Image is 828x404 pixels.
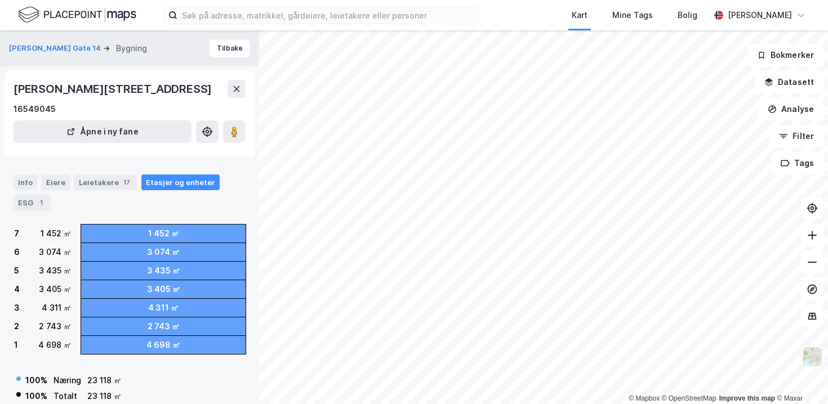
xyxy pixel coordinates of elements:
[87,389,122,403] div: 23 118 ㎡
[148,320,180,333] div: 2 743 ㎡
[14,80,214,98] div: [PERSON_NAME][STREET_ADDRESS]
[14,102,56,116] div: 16549045
[121,177,132,188] div: 17
[38,338,72,352] div: 4 698 ㎡
[25,374,47,387] div: 100 %
[14,120,192,143] button: Åpne i ny fane
[14,245,20,259] div: 6
[146,177,215,187] div: Etasjer og enheter
[14,264,19,277] div: 5
[39,245,72,259] div: 3 074 ㎡
[146,338,180,352] div: 4 698 ㎡
[74,174,137,190] div: Leietakere
[747,44,823,66] button: Bokmerker
[25,389,47,403] div: 100 %
[572,8,587,22] div: Kart
[14,320,19,333] div: 2
[147,264,180,277] div: 3 435 ㎡
[116,42,147,55] div: Bygning
[678,8,697,22] div: Bolig
[147,282,180,296] div: 3 405 ㎡
[54,389,81,403] div: Totalt
[728,8,792,22] div: [PERSON_NAME]
[35,197,47,208] div: 1
[148,227,179,240] div: 1 452 ㎡
[14,282,20,296] div: 4
[42,174,70,190] div: Eiere
[210,39,250,57] button: Tilbake
[14,301,20,315] div: 3
[148,301,179,315] div: 4 311 ㎡
[39,264,72,277] div: 3 435 ㎡
[719,394,775,402] a: Improve this map
[802,346,823,367] img: Z
[14,227,19,240] div: 7
[9,43,103,54] button: [PERSON_NAME] Gate 14
[772,350,828,404] div: Kontrollprogram for chat
[629,394,660,402] a: Mapbox
[147,245,180,259] div: 3 074 ㎡
[772,350,828,404] iframe: Chat Widget
[14,174,37,190] div: Info
[769,125,823,147] button: Filter
[39,320,72,333] div: 2 743 ㎡
[758,98,823,120] button: Analyse
[39,282,72,296] div: 3 405 ㎡
[54,374,81,387] div: Næring
[14,338,18,352] div: 1
[771,152,823,174] button: Tags
[662,394,716,402] a: OpenStreetMap
[87,374,122,387] div: 23 118 ㎡
[177,7,478,24] input: Søk på adresse, matrikkel, gårdeiere, leietakere eller personer
[755,71,823,93] button: Datasett
[41,227,72,240] div: 1 452 ㎡
[14,195,51,210] div: ESG
[18,5,136,25] img: logo.f888ab2527a4732fd821a326f86c7f29.svg
[612,8,653,22] div: Mine Tags
[42,301,72,315] div: 4 311 ㎡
